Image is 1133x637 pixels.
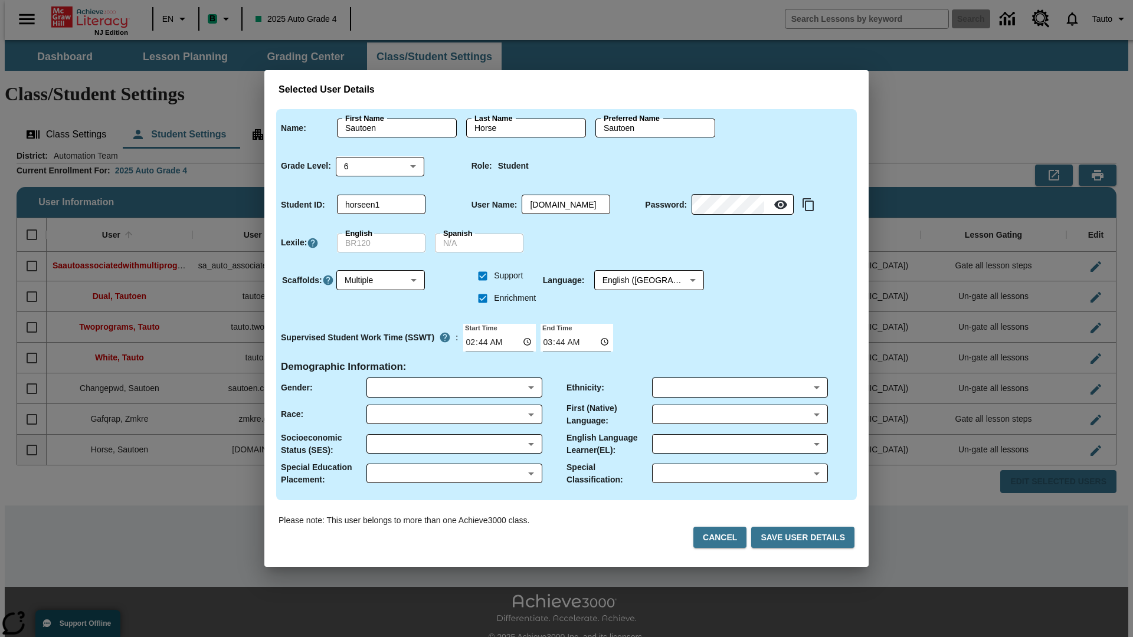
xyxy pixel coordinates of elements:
[471,160,492,172] p: Role :
[307,237,319,249] a: Click here to know more about Lexiles, Will open in new tab
[434,327,456,348] button: Supervised Student Work Time is the timeframe when students can take LevelSet and when lessons ar...
[693,527,746,549] button: Cancel
[604,113,660,124] label: Preferred Name
[281,461,366,486] p: Special Education Placement :
[281,331,434,344] p: Supervised Student Work Time (SSWT)
[337,195,425,214] div: Student ID
[281,160,331,172] p: Grade Level :
[336,156,424,176] div: Grade Level
[543,274,585,287] p: Language :
[522,195,610,214] div: User Name
[281,199,325,211] p: Student ID :
[281,408,303,421] p: Race :
[594,271,704,290] div: Language
[769,193,793,216] button: Reveal Password
[566,432,652,457] p: English Language Learner(EL) :
[751,527,854,549] button: Save User Details
[336,156,424,176] div: 6
[345,113,384,124] label: First Name
[594,271,704,290] div: English ([GEOGRAPHIC_DATA])
[281,327,459,348] div: :
[494,292,536,304] span: Enrichment
[336,271,425,290] div: Multiple
[443,228,473,239] label: Spanish
[566,382,604,394] p: Ethnicity :
[541,323,572,332] label: End Time
[345,228,372,239] label: English
[474,113,512,124] label: Last Name
[692,195,794,215] div: Password
[566,402,652,427] p: First (Native) Language :
[463,323,497,332] label: Start Time
[494,270,523,282] span: Support
[645,199,687,211] p: Password :
[566,461,652,486] p: Special Classification :
[281,432,366,457] p: Socioeconomic Status (SES) :
[281,382,313,394] p: Gender :
[498,160,529,172] p: Student
[798,195,818,215] button: Copy text to clipboard
[336,271,425,290] div: Scaffolds
[281,361,407,373] h4: Demographic Information :
[322,274,334,287] button: Click here to know more about Scaffolds
[282,274,322,287] p: Scaffolds :
[281,237,307,249] p: Lexile :
[279,514,529,527] p: Please note: This user belongs to more than one Achieve3000 class.
[281,122,306,134] p: Name :
[279,84,854,96] h3: Selected User Details
[471,199,518,211] p: User Name :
